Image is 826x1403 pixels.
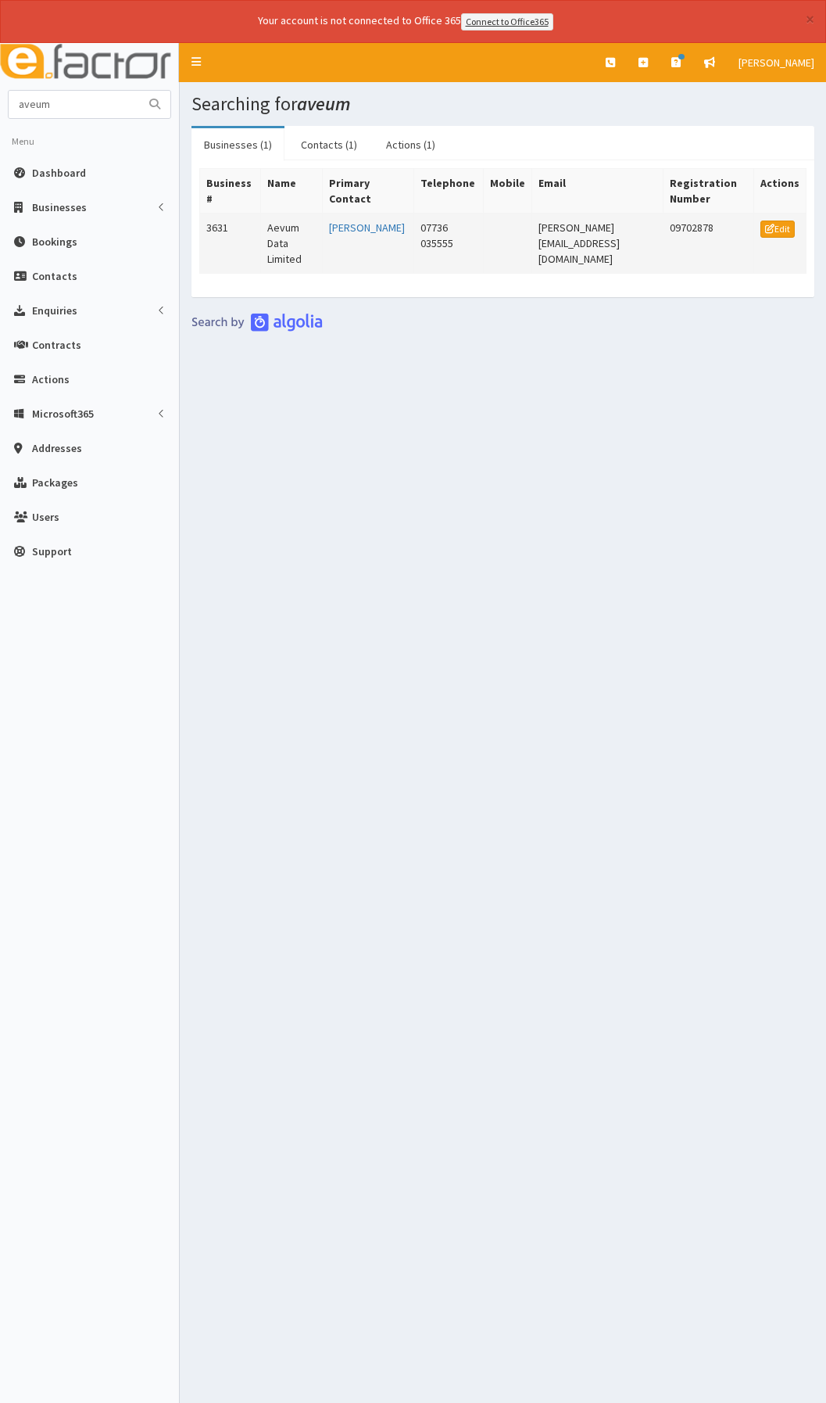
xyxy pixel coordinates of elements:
th: Mobile [483,168,531,213]
a: Edit [760,221,795,238]
h1: Searching for [191,94,814,114]
th: Name [260,168,322,213]
a: Actions (1) [374,128,448,161]
th: Actions [753,168,806,213]
input: Search... [9,91,140,118]
a: Connect to Office365 [461,13,553,30]
a: Contacts (1) [288,128,370,161]
span: Actions [32,372,70,386]
button: × [806,11,814,27]
th: Registration Number [663,168,753,213]
span: [PERSON_NAME] [738,56,814,70]
th: Email [531,168,663,213]
span: Contacts [32,269,77,283]
i: aveum [297,91,351,116]
a: Businesses (1) [191,128,284,161]
span: Enquiries [32,303,77,318]
td: Aevum Data Limited [260,213,322,273]
td: [PERSON_NAME][EMAIL_ADDRESS][DOMAIN_NAME] [531,213,663,273]
span: Dashboard [32,166,86,180]
span: Contracts [32,338,81,352]
th: Business # [200,168,261,213]
td: 07736 035555 [413,213,483,273]
span: Addresses [32,441,82,455]
td: 3631 [200,213,261,273]
td: 09702878 [663,213,753,273]
span: Businesses [32,200,87,214]
a: [PERSON_NAME] [329,221,405,235]
div: Your account is not connected to Office 365 [27,13,785,30]
img: search-by-algolia-light-background.png [191,313,323,332]
th: Telephone [413,168,483,213]
span: Users [32,510,59,524]
th: Primary Contact [322,168,413,213]
a: [PERSON_NAME] [727,43,826,82]
span: Packages [32,475,78,490]
span: Support [32,544,72,558]
span: Microsoft365 [32,407,94,421]
span: Bookings [32,235,77,249]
